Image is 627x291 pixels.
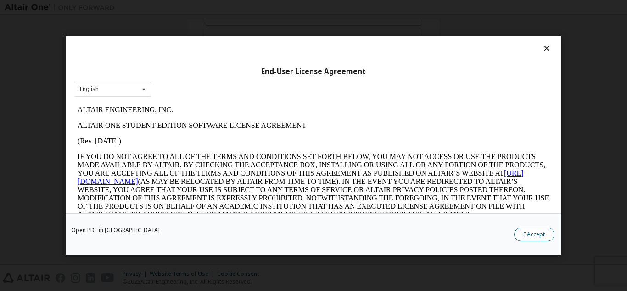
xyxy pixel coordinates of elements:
div: English [80,86,99,92]
p: IF YOU DO NOT AGREE TO ALL OF THE TERMS AND CONDITIONS SET FORTH BELOW, YOU MAY NOT ACCESS OR USE... [4,51,476,117]
a: [URL][DOMAIN_NAME] [4,67,450,83]
a: Open PDF in [GEOGRAPHIC_DATA] [71,228,160,233]
div: End-User License Agreement [74,67,553,76]
p: ALTAIR ENGINEERING, INC. [4,4,476,12]
p: ALTAIR ONE STUDENT EDITION SOFTWARE LICENSE AGREEMENT [4,19,476,28]
p: (Rev. [DATE]) [4,35,476,43]
button: I Accept [514,228,554,241]
p: This Altair One Student Edition Software License Agreement (“Agreement”) is between Altair Engine... [4,124,476,157]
